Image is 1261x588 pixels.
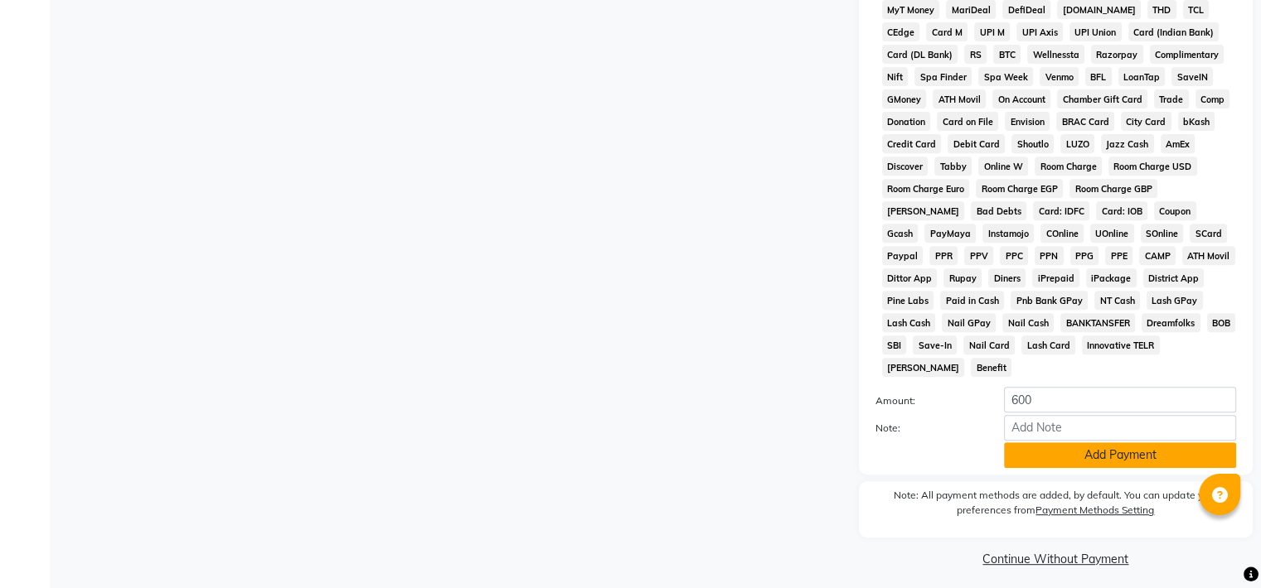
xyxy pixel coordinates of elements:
span: Lash GPay [1147,291,1203,310]
span: PPR [929,246,958,265]
span: Room Charge USD [1108,157,1197,176]
span: Save-In [913,335,957,354]
span: NT Cash [1094,291,1140,310]
span: Dreamfolks [1142,313,1200,332]
span: BANKTANSFER [1060,313,1135,332]
span: Nail GPay [942,313,996,332]
span: RS [964,45,987,64]
span: iPrepaid [1032,268,1079,287]
span: ATH Movil [933,89,986,108]
span: Card: IDFC [1033,201,1089,220]
span: PPG [1070,246,1099,265]
span: Discover [882,157,929,176]
span: Coupon [1154,201,1196,220]
button: Add Payment [1004,442,1236,468]
span: Diners [988,268,1026,287]
span: Complimentary [1150,45,1225,64]
span: COnline [1040,224,1084,243]
span: Card M [926,22,968,41]
span: LoanTap [1118,67,1166,86]
span: BRAC Card [1056,112,1114,131]
span: On Account [992,89,1050,108]
span: UPI Axis [1016,22,1063,41]
span: BTC [993,45,1021,64]
span: AmEx [1161,134,1196,153]
span: Innovative TELR [1082,335,1160,354]
span: Room Charge Euro [882,179,970,198]
span: Card on File [937,112,998,131]
label: Note: [863,421,992,436]
span: Tabby [934,157,972,176]
label: Amount: [863,393,992,408]
span: Nail Cash [1002,313,1054,332]
span: Paypal [882,246,924,265]
span: City Card [1121,112,1171,131]
span: Card: IOB [1096,201,1147,220]
span: PPC [1000,246,1028,265]
span: Comp [1196,89,1230,108]
span: UPI M [974,22,1010,41]
label: Payment Methods Setting [1035,503,1154,518]
span: PPE [1105,246,1132,265]
span: iPackage [1086,268,1137,287]
span: Benefit [971,358,1011,377]
span: UOnline [1090,224,1134,243]
span: Jazz Cash [1101,134,1154,153]
span: Lash Cash [882,313,936,332]
span: LUZO [1060,134,1094,153]
span: Spa Week [978,67,1033,86]
span: Venmo [1040,67,1079,86]
span: Instamojo [982,224,1034,243]
span: Debit Card [948,134,1005,153]
span: PayMaya [924,224,976,243]
input: Add Note [1004,415,1236,441]
label: Note: All payment methods are added, by default. You can update your preferences from [875,488,1236,524]
span: Online W [978,157,1028,176]
span: Bad Debts [971,201,1026,220]
input: Amount [1004,387,1236,412]
span: ATH Movil [1182,246,1235,265]
span: CEdge [882,22,920,41]
span: bKash [1178,112,1215,131]
span: Spa Finder [914,67,972,86]
span: Donation [882,112,931,131]
span: CAMP [1139,246,1176,265]
a: Continue Without Payment [862,551,1249,568]
span: BOB [1207,313,1236,332]
span: Room Charge EGP [976,179,1063,198]
span: Pine Labs [882,291,934,310]
span: Gcash [882,224,919,243]
span: SOnline [1141,224,1184,243]
span: Room Charge GBP [1069,179,1157,198]
span: SCard [1190,224,1227,243]
span: GMoney [882,89,927,108]
span: [PERSON_NAME] [882,201,965,220]
span: Rupay [943,268,982,287]
span: SaveIN [1171,67,1213,86]
span: Nail Card [963,335,1015,354]
span: Card (DL Bank) [882,45,958,64]
span: Chamber Gift Card [1057,89,1147,108]
span: Credit Card [882,134,942,153]
span: Card (Indian Bank) [1128,22,1220,41]
span: Room Charge [1035,157,1102,176]
span: UPI Union [1069,22,1122,41]
span: [PERSON_NAME] [882,358,965,377]
span: PPN [1035,246,1064,265]
span: Trade [1154,89,1189,108]
span: Paid in Cash [940,291,1004,310]
span: Nift [882,67,909,86]
span: Shoutlo [1011,134,1054,153]
span: Wellnessta [1027,45,1084,64]
span: SBI [882,335,907,354]
span: District App [1143,268,1205,287]
span: Dittor App [882,268,938,287]
span: Envision [1005,112,1050,131]
span: Lash Card [1021,335,1075,354]
span: PPV [964,246,993,265]
span: BFL [1085,67,1112,86]
span: Razorpay [1091,45,1143,64]
span: Pnb Bank GPay [1011,291,1088,310]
